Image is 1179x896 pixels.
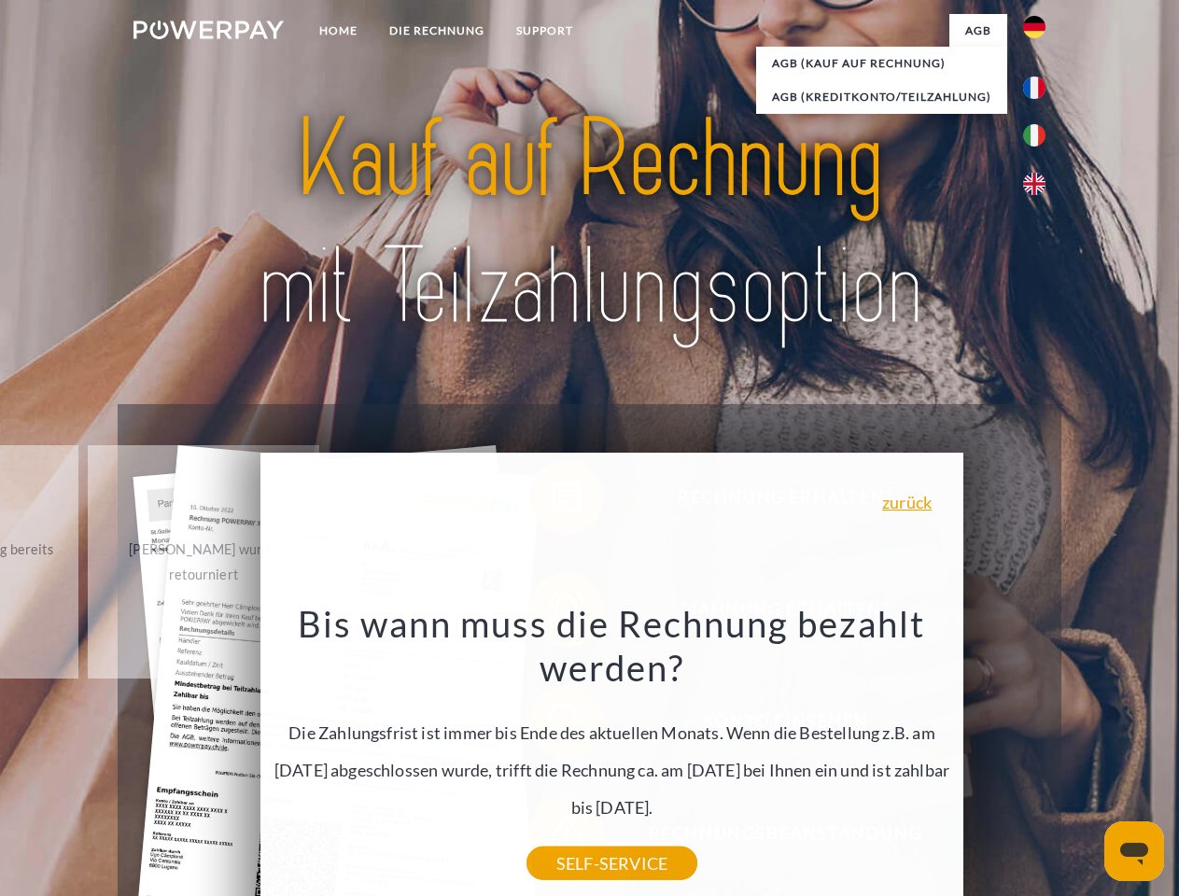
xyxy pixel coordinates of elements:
[756,47,1007,80] a: AGB (Kauf auf Rechnung)
[882,494,932,511] a: zurück
[272,601,953,863] div: Die Zahlungsfrist ist immer bis Ende des aktuellen Monats. Wenn die Bestellung z.B. am [DATE] abg...
[1023,124,1046,147] img: it
[1023,16,1046,38] img: de
[272,601,953,691] h3: Bis wann muss die Rechnung bezahlt werden?
[1023,77,1046,99] img: fr
[303,14,373,48] a: Home
[756,80,1007,114] a: AGB (Kreditkonto/Teilzahlung)
[1023,173,1046,195] img: en
[949,14,1007,48] a: agb
[526,847,697,880] a: SELF-SERVICE
[178,90,1001,357] img: title-powerpay_de.svg
[1104,821,1164,881] iframe: Schaltfläche zum Öffnen des Messaging-Fensters
[500,14,589,48] a: SUPPORT
[133,21,284,39] img: logo-powerpay-white.svg
[373,14,500,48] a: DIE RECHNUNG
[99,537,309,587] div: [PERSON_NAME] wurde retourniert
